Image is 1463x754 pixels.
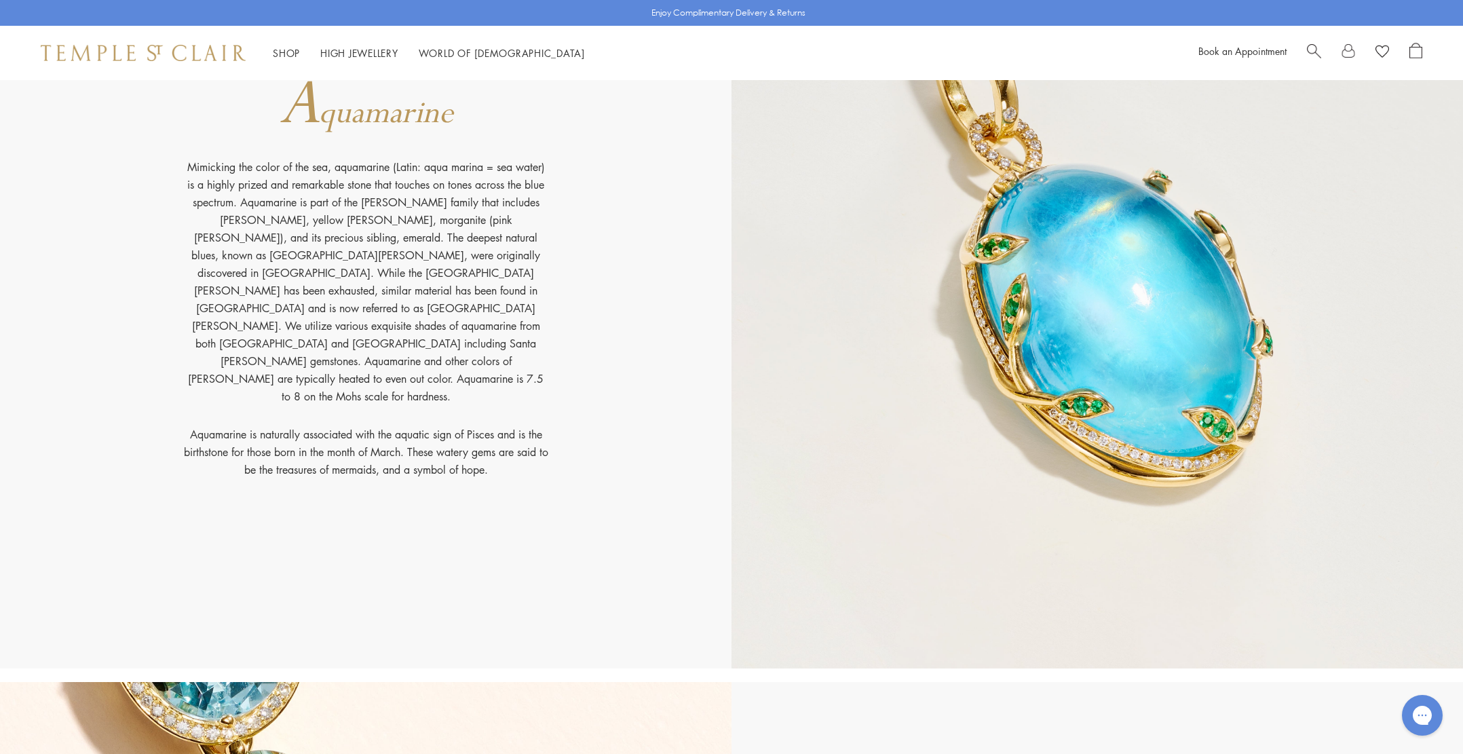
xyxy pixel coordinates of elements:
img: Temple St. Clair [41,45,246,61]
a: Open Shopping Bag [1409,43,1422,63]
a: Book an Appointment [1198,44,1287,58]
nav: Main navigation [273,45,585,62]
a: World of [DEMOGRAPHIC_DATA]World of [DEMOGRAPHIC_DATA] [419,46,585,60]
iframe: Gorgias live chat messenger [1395,690,1449,740]
a: View Wishlist [1375,43,1389,63]
a: Search [1307,43,1321,63]
p: Enjoy Complimentary Delivery & Returns [651,6,805,20]
a: High JewelleryHigh Jewellery [320,46,398,60]
p: Aquamarine is naturally associated with the aquatic sign of Pisces and is the birthstone for thos... [183,426,549,478]
span: A [279,64,321,145]
p: Mimicking the color of the sea, aquamarine (Latin: aqua marina = sea water) is a highly prized an... [183,158,549,426]
span: quamarine [319,93,453,134]
a: ShopShop [273,46,300,60]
